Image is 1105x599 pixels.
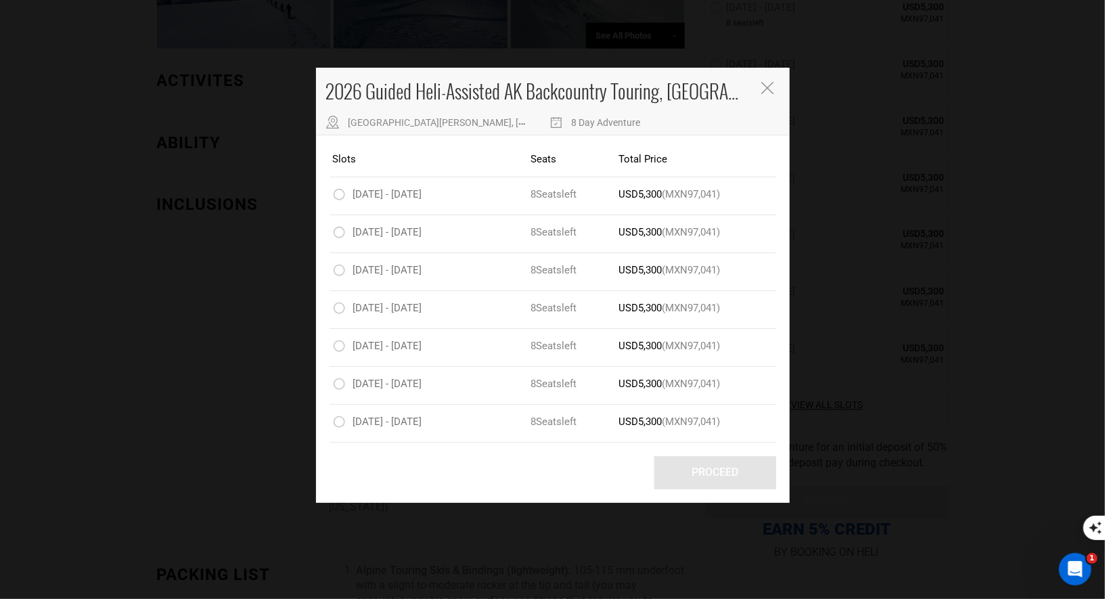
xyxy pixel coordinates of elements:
[353,378,422,390] span: [DATE] - [DATE]
[531,187,618,202] div: left
[531,152,618,167] div: Seats
[536,264,556,276] span: Seat
[531,339,618,353] div: left
[353,264,422,276] span: [DATE] - [DATE]
[556,340,562,352] span: s
[353,226,422,238] span: [DATE] - [DATE]
[618,263,729,278] div: (MXN97,041)
[531,263,618,278] div: left
[353,188,422,200] span: [DATE] - [DATE]
[536,188,556,200] span: Seat
[531,225,562,240] span: 8
[618,225,729,240] div: (MXN97,041)
[353,302,422,314] span: [DATE] - [DATE]
[618,339,729,353] div: (MXN97,041)
[531,263,562,278] span: 8
[618,378,662,390] span: USD5,300
[531,225,618,240] div: left
[556,188,562,200] span: s
[536,416,556,428] span: Seat
[654,456,776,489] button: Proceed
[353,340,422,352] span: [DATE] - [DATE]
[618,302,662,314] span: USD5,300
[333,152,531,167] div: Slots
[618,301,729,315] div: (MXN97,041)
[556,302,562,314] span: s
[536,302,556,314] span: Seat
[531,339,562,353] span: 8
[618,264,662,276] span: USD5,300
[618,377,729,391] div: (MXN97,041)
[531,301,562,315] span: 8
[536,340,556,352] span: Seat
[536,226,556,238] span: Seat
[536,378,556,390] span: Seat
[348,117,608,128] span: [GEOGRAPHIC_DATA][PERSON_NAME], [GEOGRAPHIC_DATA]
[618,226,662,238] span: USD5,300
[556,416,562,428] span: s
[531,415,562,429] span: 8
[531,377,618,391] div: left
[531,415,618,429] div: left
[556,264,562,276] span: s
[618,340,662,352] span: USD5,300
[618,188,662,200] span: USD5,300
[572,117,641,128] span: 8 Day Adventure
[618,152,729,167] div: Total Price
[353,416,422,428] span: [DATE] - [DATE]
[618,416,662,428] span: USD5,300
[1059,553,1091,585] iframe: Intercom live chat
[618,187,729,202] div: (MXN97,041)
[556,226,562,238] span: s
[556,378,562,390] span: s
[326,77,890,105] span: 2026 Guided Heli-Assisted AK Backcountry Touring, [GEOGRAPHIC_DATA], [US_STATE]
[531,377,562,391] span: 8
[618,415,729,429] div: (MXN97,041)
[531,301,618,315] div: left
[531,187,562,202] span: 8
[761,82,776,96] button: Close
